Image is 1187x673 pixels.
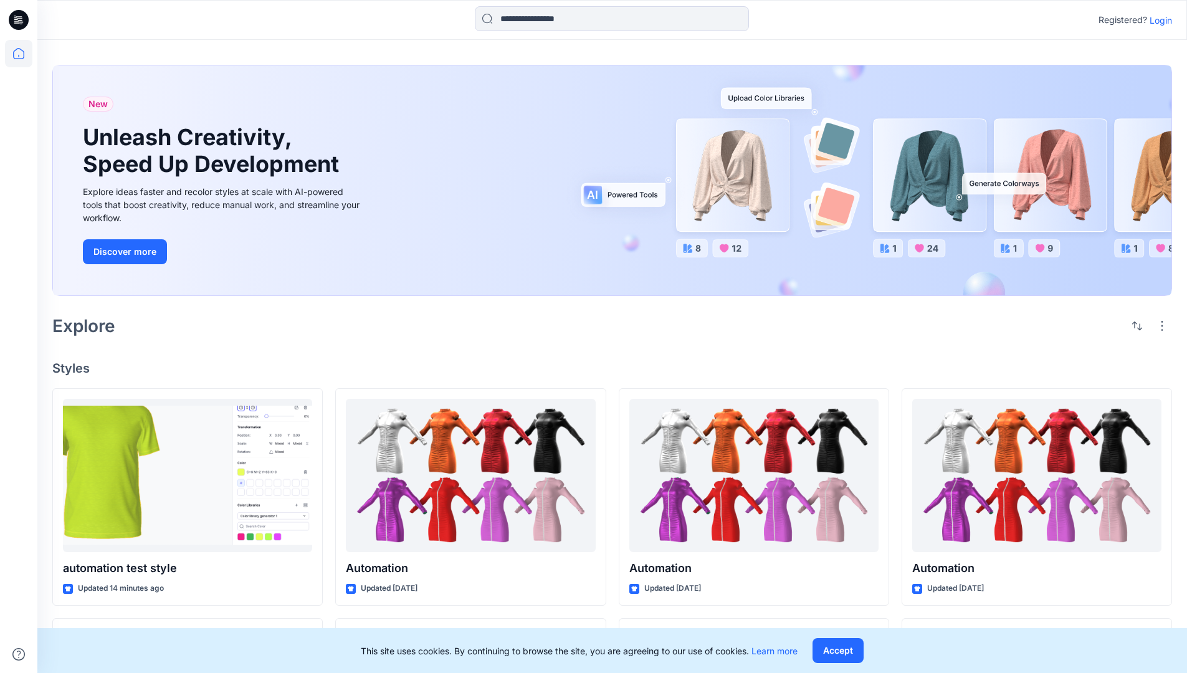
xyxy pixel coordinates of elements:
[912,560,1161,577] p: Automation
[83,239,167,264] button: Discover more
[751,646,798,656] a: Learn more
[88,97,108,112] span: New
[927,582,984,595] p: Updated [DATE]
[1150,14,1172,27] p: Login
[629,560,879,577] p: Automation
[629,399,879,553] a: Automation
[63,560,312,577] p: automation test style
[361,582,417,595] p: Updated [DATE]
[813,638,864,663] button: Accept
[346,399,595,553] a: Automation
[83,239,363,264] a: Discover more
[912,399,1161,553] a: Automation
[83,124,345,178] h1: Unleash Creativity, Speed Up Development
[644,582,701,595] p: Updated [DATE]
[63,399,312,553] a: automation test style
[1099,12,1147,27] p: Registered?
[346,560,595,577] p: Automation
[52,361,1172,376] h4: Styles
[78,582,164,595] p: Updated 14 minutes ago
[361,644,798,657] p: This site uses cookies. By continuing to browse the site, you are agreeing to our use of cookies.
[52,316,115,336] h2: Explore
[83,185,363,224] div: Explore ideas faster and recolor styles at scale with AI-powered tools that boost creativity, red...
